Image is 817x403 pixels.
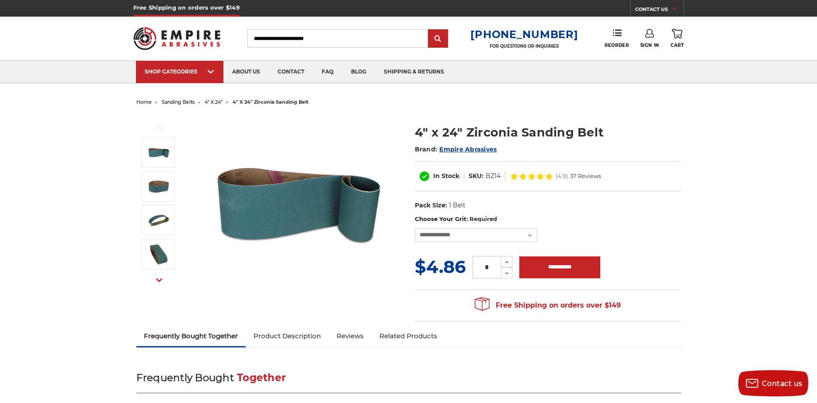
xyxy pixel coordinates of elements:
[233,99,309,105] span: 4" x 24" zirconia sanding belt
[246,326,329,346] a: Product Description
[211,115,386,290] img: 4" x 24" Zirconia Sanding Belt
[415,256,466,277] span: $4.86
[237,371,286,384] span: Together
[449,201,466,210] dd: 1 Belt
[136,371,234,384] span: Frequently Bought
[415,145,438,153] span: Brand:
[133,21,221,56] img: Empire Abrasives
[605,42,629,48] span: Reorder
[148,175,170,197] img: 4" x 24" Zirc Sanding Belt
[149,271,170,290] button: Next
[640,42,659,48] span: Sign In
[635,4,684,17] a: CONTACT US
[313,61,342,83] a: faq
[145,68,215,75] div: SHOP CATEGORIES
[671,29,684,48] a: Cart
[439,145,497,153] a: Empire Abrasives
[162,99,195,105] a: sanding belts
[475,297,621,314] span: Free Shipping on orders over $149
[415,124,681,141] h1: 4" x 24" Zirconia Sanding Belt
[148,243,170,265] img: 4" x 24" Sanding Belt - Zirc
[205,99,223,105] a: 4" x 24"
[671,42,684,48] span: Cart
[570,173,601,179] span: 37 Reviews
[469,215,497,222] small: Required
[429,30,447,48] input: Submit
[762,379,803,388] span: Contact us
[433,172,459,180] span: In Stock
[148,141,170,163] img: 4" x 24" Zirconia Sanding Belt
[738,370,808,396] button: Contact us
[486,172,501,181] dd: BZ14
[269,61,313,83] a: contact
[136,326,246,346] a: Frequently Bought Together
[470,28,578,41] a: [PHONE_NUMBER]
[605,29,629,48] a: Reorder
[148,209,170,231] img: 4" x 24" Sanding Belt - Zirconia
[469,172,483,181] dt: SKU:
[556,173,568,179] span: (4.9)
[136,99,152,105] a: home
[372,326,445,346] a: Related Products
[149,118,170,137] button: Previous
[329,326,372,346] a: Reviews
[342,61,375,83] a: blog
[470,43,578,49] p: FOR QUESTIONS OR INQUIRIES
[415,201,447,210] dt: Pack Size:
[375,61,453,83] a: shipping & returns
[223,61,269,83] a: about us
[415,215,681,224] label: Choose Your Grit:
